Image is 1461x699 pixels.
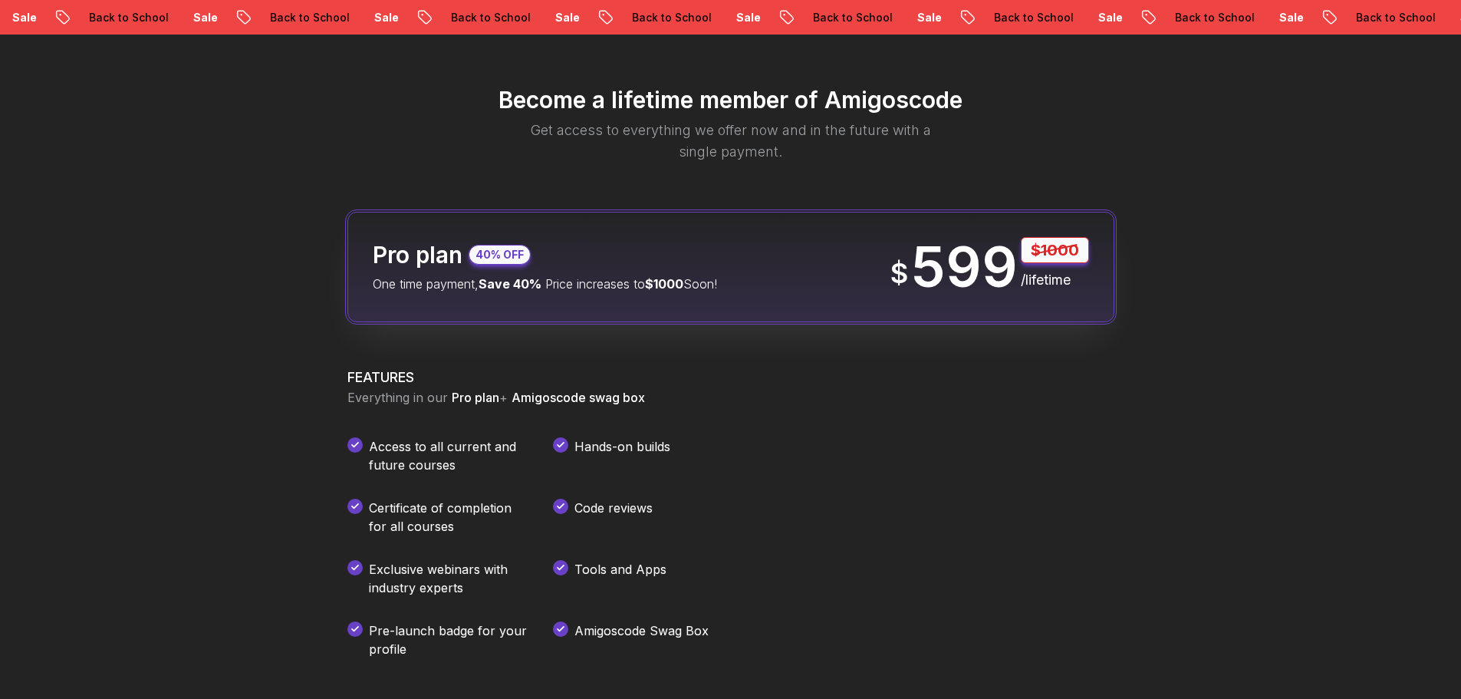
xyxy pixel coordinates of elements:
p: Back to School [620,10,724,25]
p: Exclusive webinars with industry experts [369,560,528,597]
p: Certificate of completion for all courses [369,499,528,536]
p: Back to School [439,10,543,25]
p: Sale [181,10,230,25]
p: Sale [362,10,411,25]
p: Sale [1267,10,1316,25]
span: Save 40% [479,276,541,292]
p: Code reviews [574,499,653,536]
p: Back to School [982,10,1086,25]
h2: Become a lifetime member of Amigoscode [271,86,1191,114]
span: $ [890,258,908,289]
p: Back to School [77,10,181,25]
p: Back to School [801,10,905,25]
p: Access to all current and future courses [369,437,528,474]
p: Hands-on builds [574,437,670,474]
p: Get access to everything we offer now and in the future with a single payment. [510,120,952,163]
p: Back to School [1163,10,1267,25]
p: Sale [1086,10,1135,25]
img: Amigoscode SwagBox [771,359,1114,666]
h2: Pro plan [373,241,462,269]
p: /lifetime [1021,269,1089,291]
span: Pro plan [452,390,499,405]
span: $1000 [645,276,683,292]
p: Back to School [258,10,362,25]
p: Everything in our + [347,388,734,407]
p: Back to School [1344,10,1448,25]
p: 40% OFF [475,247,524,262]
p: Sale [905,10,954,25]
h3: FEATURES [347,367,734,388]
p: One time payment, Price increases to Soon! [373,275,717,293]
p: $1000 [1021,237,1089,263]
p: 599 [911,239,1018,295]
p: Amigoscode Swag Box [574,622,709,658]
span: Amigoscode swag box [512,390,645,405]
p: Pre-launch badge for your profile [369,622,528,658]
p: Sale [543,10,592,25]
p: Tools and Apps [574,560,666,597]
p: Sale [724,10,773,25]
